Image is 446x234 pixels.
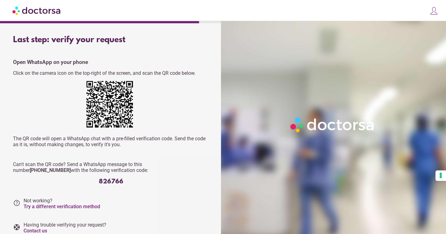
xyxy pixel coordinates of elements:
[430,7,438,15] img: icons8-customer-100.png
[288,115,377,135] img: Logo-Doctorsa-trans-White-partial-flat.png
[24,204,100,209] a: Try a different verification method
[13,136,210,147] p: The QR code will open a WhatsApp chat with a pre-filled verification code. Send the code as it is...
[13,59,88,65] strong: Open WhatsApp on your phone
[13,199,20,207] i: help
[30,167,71,173] strong: [PHONE_NUMBER]
[13,70,210,76] p: Click on the camera icon on the top-right of the screen, and scan the QR code below.
[24,222,106,234] span: Having trouble verifying your request?
[13,178,210,185] div: 826766
[12,3,61,17] img: Doctorsa.com
[435,170,446,181] button: Your consent preferences for tracking technologies
[86,81,133,128] img: wEUkwhVKJc9FQAAAABJRU5ErkJggg==
[24,198,100,209] span: Not working?
[86,81,136,131] div: https://wa.me/+12673231263?text=My+request+verification+code+is+826766
[24,228,47,234] a: Contact us
[13,35,210,45] div: Last step: verify your request
[13,223,20,231] i: support
[13,161,210,173] p: Can't scan the QR code? Send a WhatsApp message to this number with the following verification code:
